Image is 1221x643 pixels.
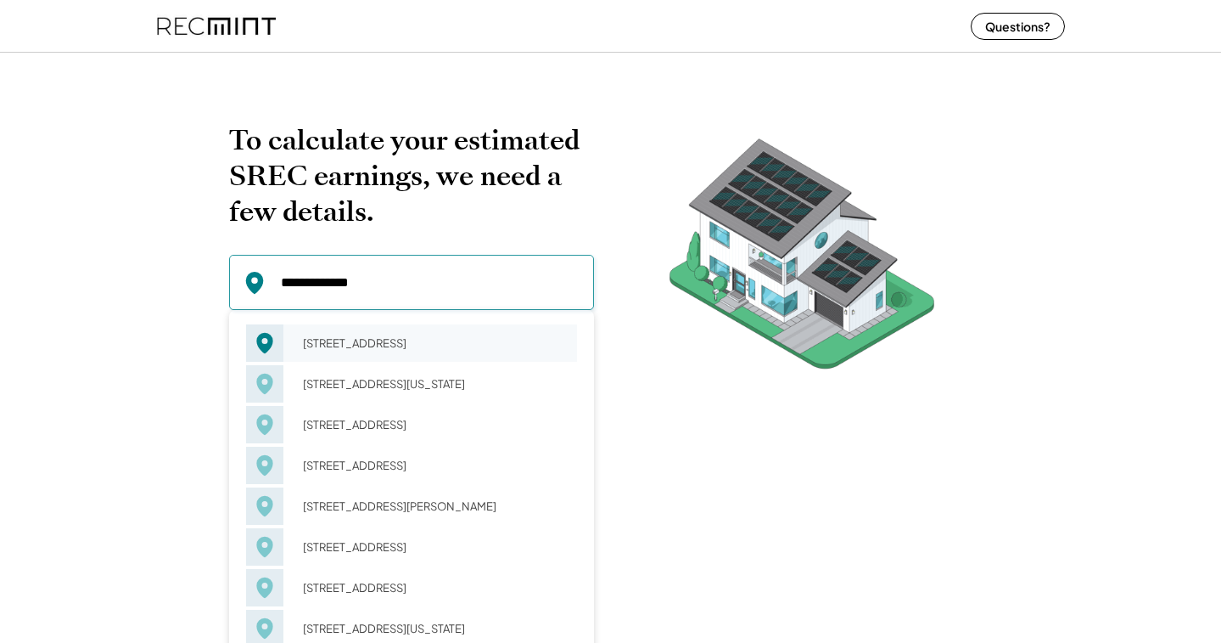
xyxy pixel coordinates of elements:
[292,535,577,559] div: [STREET_ADDRESS]
[292,454,577,477] div: [STREET_ADDRESS]
[292,576,577,600] div: [STREET_ADDRESS]
[292,494,577,518] div: [STREET_ADDRESS][PERSON_NAME]
[971,13,1065,40] button: Questions?
[229,122,594,229] h2: To calculate your estimated SREC earnings, we need a few details.
[157,3,276,48] img: recmint-logotype%403x%20%281%29.jpeg
[292,413,577,437] div: [STREET_ADDRESS]
[292,372,577,396] div: [STREET_ADDRESS][US_STATE]
[292,331,577,355] div: [STREET_ADDRESS]
[636,122,967,395] img: RecMintArtboard%207.png
[292,617,577,640] div: [STREET_ADDRESS][US_STATE]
